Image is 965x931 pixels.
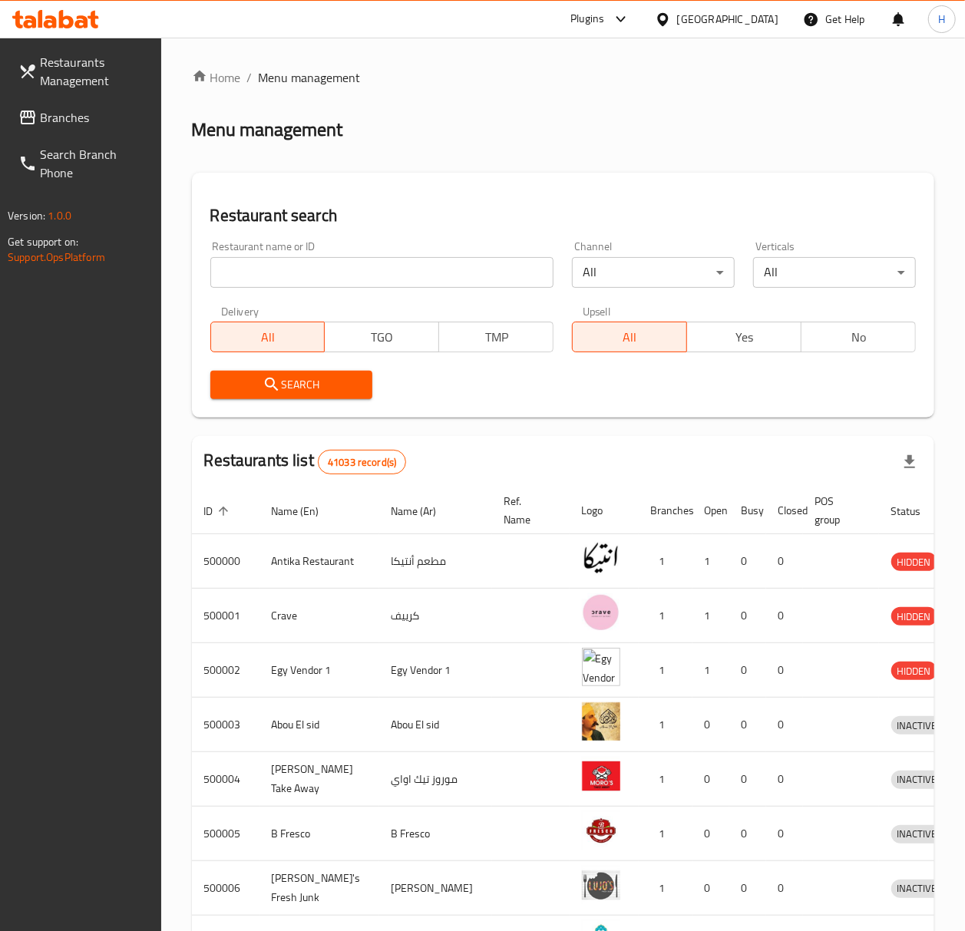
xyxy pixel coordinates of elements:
span: ID [204,502,233,520]
td: 0 [729,698,766,752]
button: Search [210,371,373,399]
td: موروز تيك اواي [379,752,492,807]
td: 500002 [192,643,259,698]
td: 500005 [192,807,259,861]
td: 0 [692,698,729,752]
td: Antika Restaurant [259,534,379,589]
td: 0 [766,643,803,698]
div: INACTIVE [891,880,944,898]
span: Name (En) [272,502,339,520]
span: TMP [445,326,547,348]
a: Branches [6,99,161,136]
td: Abou El sid [379,698,492,752]
span: Name (Ar) [392,502,457,520]
td: 1 [639,807,692,861]
div: INACTIVE [891,771,944,789]
span: 41033 record(s) [319,455,405,470]
td: 0 [729,643,766,698]
nav: breadcrumb [192,68,934,87]
button: All [210,322,326,352]
img: B Fresco [582,811,620,850]
span: HIDDEN [891,662,937,680]
td: كرييف [379,589,492,643]
span: Status [891,502,941,520]
button: TMP [438,322,554,352]
td: 0 [729,752,766,807]
img: Abou El sid [582,702,620,741]
td: 0 [692,752,729,807]
span: Yes [693,326,795,348]
td: 1 [692,534,729,589]
span: Restaurants Management [40,53,149,90]
span: Search [223,375,361,395]
a: Restaurants Management [6,44,161,99]
td: 0 [766,534,803,589]
td: Crave [259,589,379,643]
span: HIDDEN [891,553,937,571]
td: 0 [766,698,803,752]
div: [GEOGRAPHIC_DATA] [677,11,778,28]
td: 0 [692,807,729,861]
td: 500003 [192,698,259,752]
button: All [572,322,687,352]
span: INACTIVE [891,771,944,788]
td: 1 [692,643,729,698]
img: Antika Restaurant [582,539,620,577]
td: 1 [639,534,692,589]
td: مطعم أنتيكا [379,534,492,589]
span: Version: [8,206,45,226]
th: Open [692,487,729,534]
td: 500004 [192,752,259,807]
td: [PERSON_NAME] [379,861,492,916]
span: INACTIVE [891,825,944,843]
span: POS group [815,492,861,529]
td: 500001 [192,589,259,643]
td: 1 [639,861,692,916]
a: Support.OpsPlatform [8,247,105,267]
div: Plugins [570,10,604,28]
td: 1 [692,589,729,643]
td: 0 [729,534,766,589]
img: Crave [582,593,620,632]
td: 0 [729,861,766,916]
label: Upsell [583,306,611,317]
span: TGO [331,326,433,348]
td: 0 [692,861,729,916]
span: Get support on: [8,232,78,252]
td: Egy Vendor 1 [379,643,492,698]
div: Export file [891,444,928,480]
span: All [579,326,681,348]
button: No [801,322,916,352]
div: INACTIVE [891,716,944,735]
span: Search Branch Phone [40,145,149,182]
label: Delivery [221,306,259,317]
td: 0 [766,752,803,807]
img: Egy Vendor 1 [582,648,620,686]
a: Home [192,68,241,87]
td: 0 [766,807,803,861]
td: Egy Vendor 1 [259,643,379,698]
td: B Fresco [379,807,492,861]
span: Ref. Name [504,492,551,529]
td: B Fresco [259,807,379,861]
img: Moro's Take Away [582,757,620,795]
th: Logo [570,487,639,534]
td: 1 [639,698,692,752]
div: All [753,257,916,288]
td: [PERSON_NAME] Take Away [259,752,379,807]
div: HIDDEN [891,607,937,626]
span: H [938,11,945,28]
td: Abou El sid [259,698,379,752]
div: All [572,257,735,288]
td: [PERSON_NAME]'s Fresh Junk [259,861,379,916]
div: Total records count [318,450,406,474]
td: 1 [639,589,692,643]
span: Menu management [259,68,361,87]
span: Branches [40,108,149,127]
td: 0 [729,807,766,861]
td: 0 [766,589,803,643]
a: Search Branch Phone [6,136,161,191]
span: INACTIVE [891,717,944,735]
button: TGO [324,322,439,352]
